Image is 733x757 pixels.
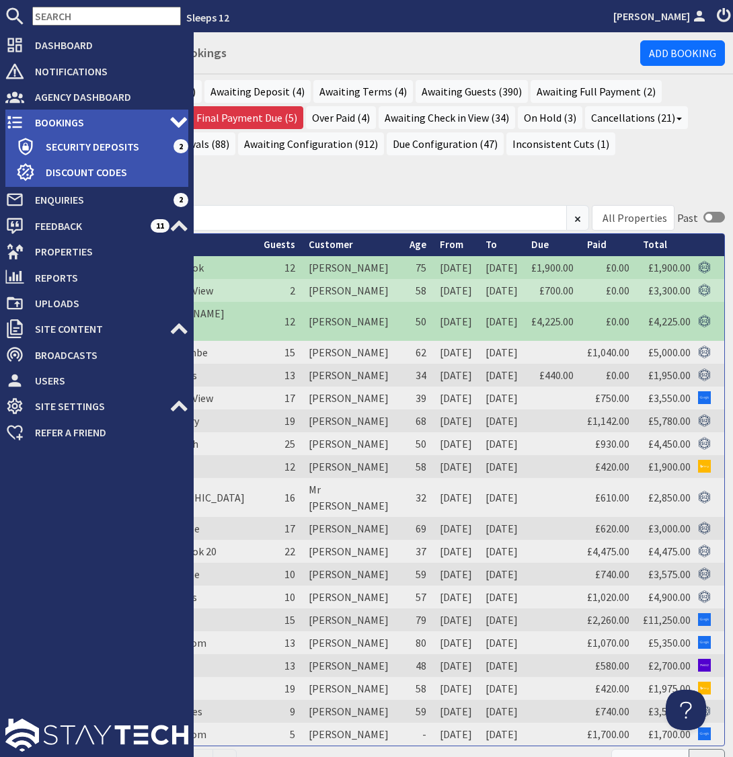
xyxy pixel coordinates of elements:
span: 15 [284,613,295,627]
td: [PERSON_NAME] [302,432,403,455]
img: staytech_l_w-4e588a39d9fa60e82540d7cfac8cfe4b7147e857d3e8dbdfbd41c59d52db0ec4.svg [5,719,188,752]
a: Users [5,370,188,391]
td: 59 [403,700,433,723]
a: £0.00 [606,368,629,382]
span: 17 [284,391,295,405]
span: Uploads [24,292,188,314]
a: £4,475.00 [648,545,691,558]
div: Past [677,210,698,226]
a: £740.00 [595,567,629,581]
td: [DATE] [479,608,525,631]
td: [PERSON_NAME] [302,341,403,364]
td: [DATE] [433,279,479,302]
a: Sleeps 12 [186,11,229,24]
img: Referer: Google [698,636,711,649]
td: [DATE] [479,677,525,700]
td: [PERSON_NAME] [302,700,403,723]
a: To [486,238,497,251]
td: [DATE] [433,302,479,341]
td: [DATE] [433,341,479,364]
a: From [440,238,463,251]
a: £3,575.00 [648,705,691,718]
td: [DATE] [433,387,479,409]
span: Discount Codes [35,161,188,183]
span: 2 [290,284,295,297]
a: £5,780.00 [648,414,691,428]
a: £580.00 [595,659,629,672]
td: [DATE] [433,563,479,586]
span: 25 [284,437,295,450]
img: Referer: Sleeps 12 [698,315,711,327]
td: [PERSON_NAME] [302,517,403,540]
td: 80 [403,631,433,654]
td: [DATE] [479,387,525,409]
a: £750.00 [595,391,629,405]
span: 5 [290,727,295,741]
a: £4,900.00 [648,590,691,604]
a: [PERSON_NAME] [613,8,709,24]
input: SEARCH [32,7,181,26]
td: [DATE] [479,540,525,563]
a: Site Content [5,318,188,340]
span: 2 [173,139,188,153]
td: 68 [403,409,433,432]
a: £610.00 [595,491,629,504]
td: [DATE] [433,723,479,746]
img: Referer: Sleeps 12 [698,545,711,557]
a: Add Booking [640,40,725,66]
img: Referer: Google [698,613,711,626]
td: [DATE] [433,540,479,563]
a: £0.00 [606,284,629,297]
td: [DATE] [479,654,525,677]
a: Awaiting Configuration (912) [238,132,384,155]
span: 2 [173,193,188,206]
a: Security Deposits 2 [16,136,188,157]
img: Referer: Sleeps 12 [698,522,711,534]
a: Awaiting Guests (390) [416,80,528,103]
td: [DATE] [479,455,525,478]
td: 79 [403,608,433,631]
td: 57 [403,586,433,608]
td: [DATE] [479,279,525,302]
a: Feedback 11 [5,215,188,237]
td: [DATE] [433,364,479,387]
iframe: Toggle Customer Support [666,690,706,730]
td: [DATE] [433,631,479,654]
img: Referer: Sleeps 12 [698,590,711,603]
span: Users [24,370,188,391]
a: [GEOGRAPHIC_DATA] [145,491,245,504]
td: [DATE] [479,409,525,432]
a: £1,900.00 [531,261,574,274]
td: [DATE] [479,517,525,540]
a: Agency Dashboard [5,86,188,108]
a: Notifications [5,61,188,82]
a: Customer [309,238,353,251]
td: [DATE] [479,723,525,746]
span: 10 [284,567,295,581]
a: Guests [264,238,295,251]
td: [DATE] [433,409,479,432]
a: £1,900.00 [648,261,691,274]
a: Awaiting Full Payment (2) [531,80,662,103]
a: £740.00 [595,705,629,718]
td: [DATE] [433,700,479,723]
td: [DATE] [479,302,525,341]
a: £0.00 [606,315,629,328]
td: [DATE] [433,654,479,677]
a: £5,350.00 [648,636,691,649]
td: 58 [403,279,433,302]
td: [DATE] [479,432,525,455]
td: [DATE] [433,677,479,700]
td: [DATE] [433,517,479,540]
td: 32 [403,478,433,517]
a: £420.00 [595,682,629,695]
span: Refer a Friend [24,422,188,443]
span: 10 [284,590,295,604]
td: [PERSON_NAME] [302,279,403,302]
td: [DATE] [479,563,525,586]
td: [PERSON_NAME] [302,654,403,677]
td: [PERSON_NAME] [302,387,403,409]
img: Referer: Sleeps 12 [698,284,711,296]
a: Paid [587,238,607,251]
a: £930.00 [595,437,629,450]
